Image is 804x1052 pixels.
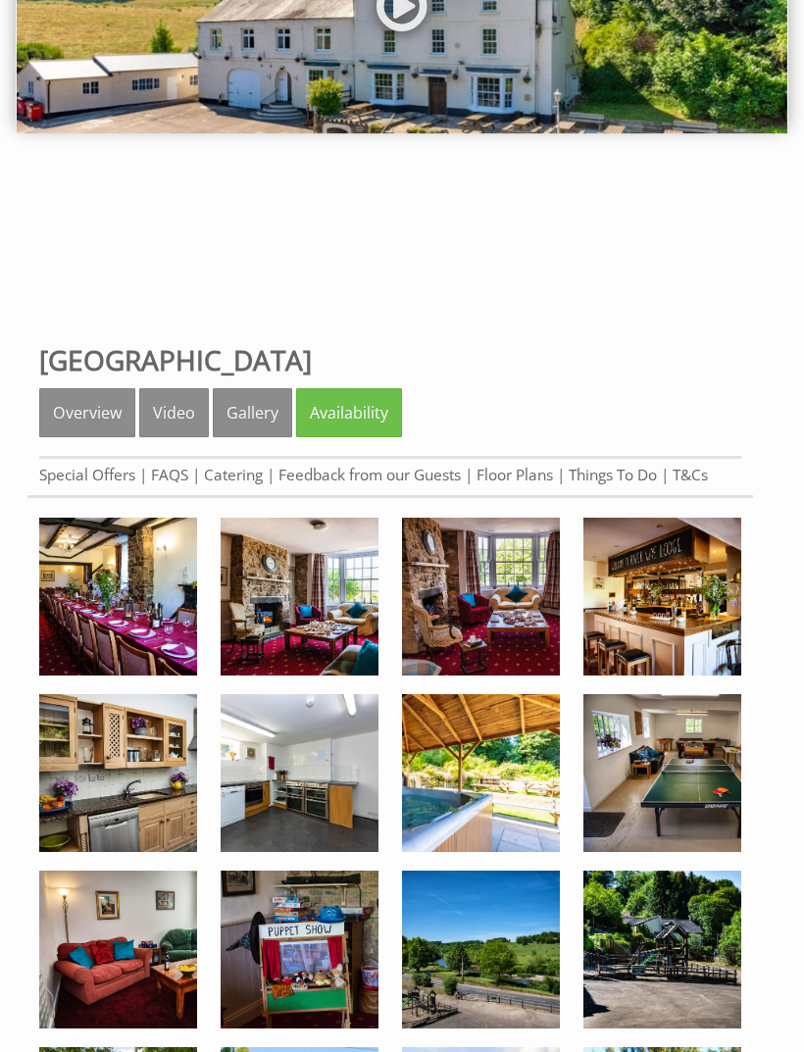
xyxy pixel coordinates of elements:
[221,694,378,852] img: The 2nd large Kitchen at River Wye Lodge - cookers, microwaves dishwashers cooking equipment www....
[221,518,378,676] img: Part of the lounge at River Wye Lodge with roaring woodburner and plenty of space for relaxing wi...
[583,694,741,852] img: The front area of the large Games Room with Table Football Table Tennis and pool for the kids or ...
[204,465,263,485] a: Catering
[39,341,312,378] a: [GEOGRAPHIC_DATA]
[402,694,560,852] img: Relaxing times in the covered Hot Tub at River Wye Lodge large holiday accommodation Nr. Ross-on-...
[402,871,560,1028] img: View from River Wye Lodge - Forest of Dean and Wye Valley, Lydbrook with River Wye and Rapids, Ca...
[477,465,553,485] a: Floor Plans
[151,465,188,485] a: FAQS
[673,465,708,485] a: T&Cs
[583,518,741,676] img: Original bar area for entertaining family and friends at River Wye Lodge Celebrations for big bir...
[221,871,378,1028] img: Games corner in the lounge for the Kids, plenty of games and their own puppet show - River Wye Lo...
[213,388,292,437] a: Gallery
[139,388,209,437] a: Video
[278,465,461,485] a: Feedback from our Guests
[402,518,560,676] img: Part of the large comfy lounge to sit as a multi-generational family or friends and family River ...
[583,871,741,1028] img: Children's outdoor play area at River Wye Lodge - ideal for keeping the kids occupied whilst the ...
[39,871,197,1028] img: The rear area of the games room for relaxing whilst keeping an eye on the kids - comfy sofas, boa...
[39,388,135,437] a: Overview
[39,465,135,485] a: Special Offers
[569,465,657,485] a: Things To Do
[12,175,792,322] iframe: Customer reviews powered by Trustpilot
[39,518,197,676] img: Seating for 26 to dine round one table at River Wye Lodge, 12 bedroom self catering accommodation...
[296,388,402,437] a: Availability
[39,694,197,852] img: One of the two well equipped kitchens for preparing food for 26 guests www.bhhl.co.uk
